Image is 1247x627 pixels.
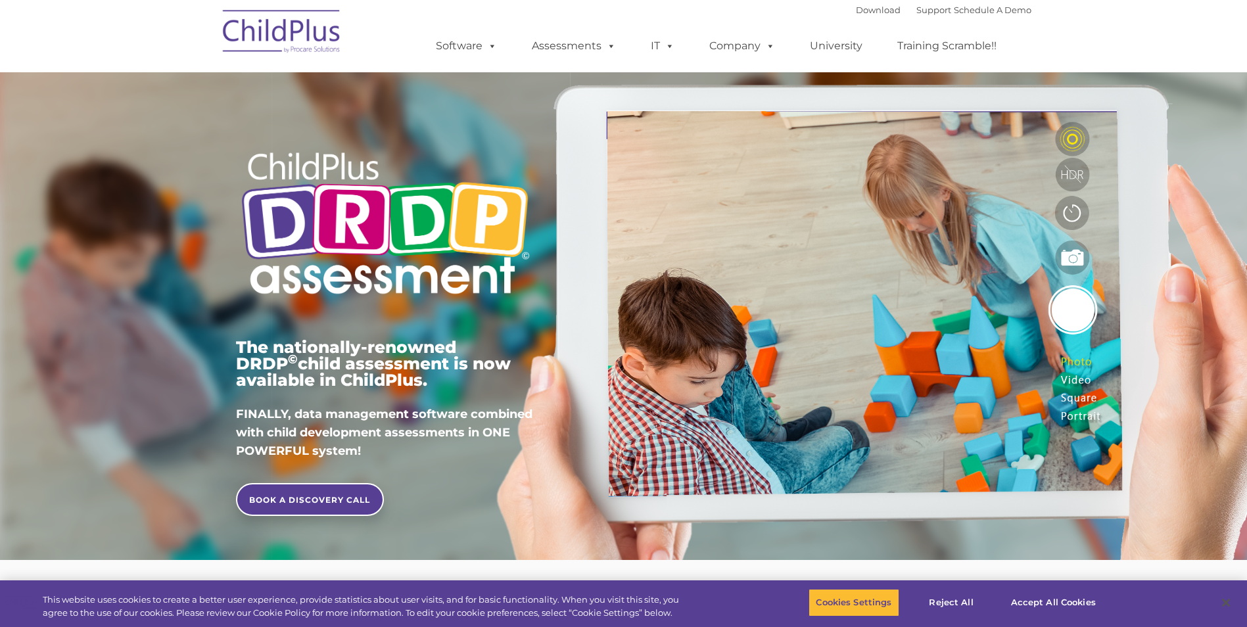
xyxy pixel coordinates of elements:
[1004,589,1103,616] button: Accept All Cookies
[43,593,686,619] div: This website uses cookies to create a better user experience, provide statistics about user visit...
[797,33,876,59] a: University
[856,5,901,15] a: Download
[423,33,510,59] a: Software
[638,33,688,59] a: IT
[216,1,348,66] img: ChildPlus by Procare Solutions
[809,589,899,616] button: Cookies Settings
[236,483,384,516] a: BOOK A DISCOVERY CALL
[236,135,534,316] img: Copyright - DRDP Logo Light
[696,33,788,59] a: Company
[954,5,1031,15] a: Schedule A Demo
[288,352,298,367] sup: ©
[236,407,532,458] span: FINALLY, data management software combined with child development assessments in ONE POWERFUL sys...
[916,5,951,15] a: Support
[910,589,993,616] button: Reject All
[236,337,511,390] span: The nationally-renowned DRDP child assessment is now available in ChildPlus.
[884,33,1010,59] a: Training Scramble!!
[1212,588,1240,617] button: Close
[856,5,1031,15] font: |
[519,33,629,59] a: Assessments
